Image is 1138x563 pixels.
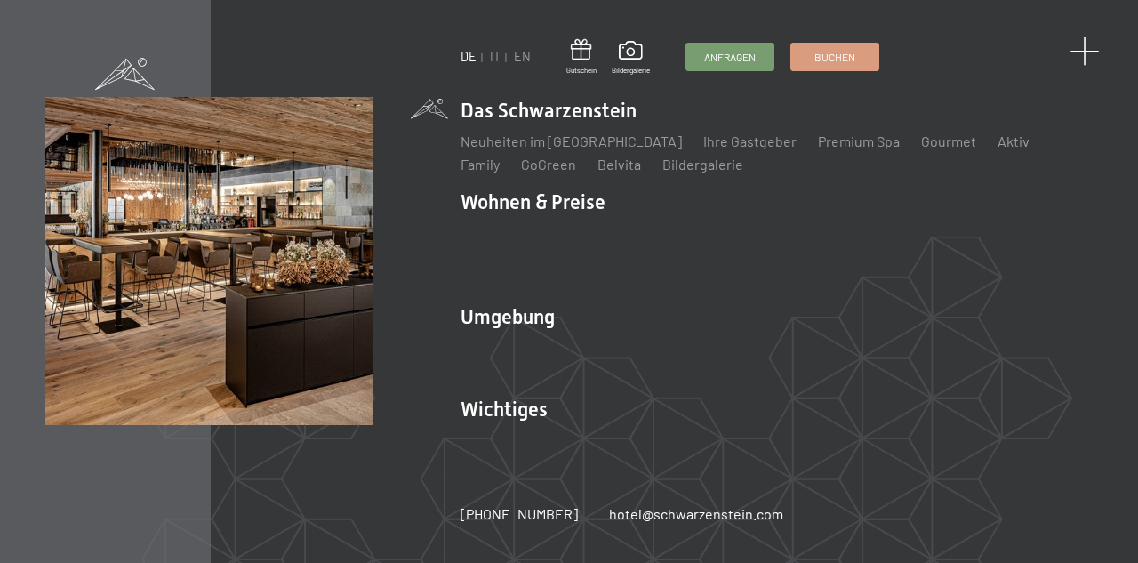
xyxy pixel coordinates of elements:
[791,44,878,70] a: Buchen
[998,133,1030,149] a: Aktiv
[612,66,650,76] span: Bildergalerie
[566,66,597,76] span: Gutschein
[704,50,756,65] span: Anfragen
[566,39,597,76] a: Gutschein
[521,156,576,173] a: GoGreen
[514,49,531,64] a: EN
[686,44,773,70] a: Anfragen
[490,49,501,64] a: IT
[461,505,578,522] span: [PHONE_NUMBER]
[814,50,855,65] span: Buchen
[703,133,797,149] a: Ihre Gastgeber
[921,133,976,149] a: Gourmet
[461,49,477,64] a: DE
[818,133,900,149] a: Premium Spa
[461,133,682,149] a: Neuheiten im [GEOGRAPHIC_DATA]
[612,41,650,75] a: Bildergalerie
[609,504,783,524] a: hotel@schwarzenstein.com
[597,156,641,173] a: Belvita
[461,504,578,524] a: [PHONE_NUMBER]
[461,156,500,173] a: Family
[662,156,743,173] a: Bildergalerie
